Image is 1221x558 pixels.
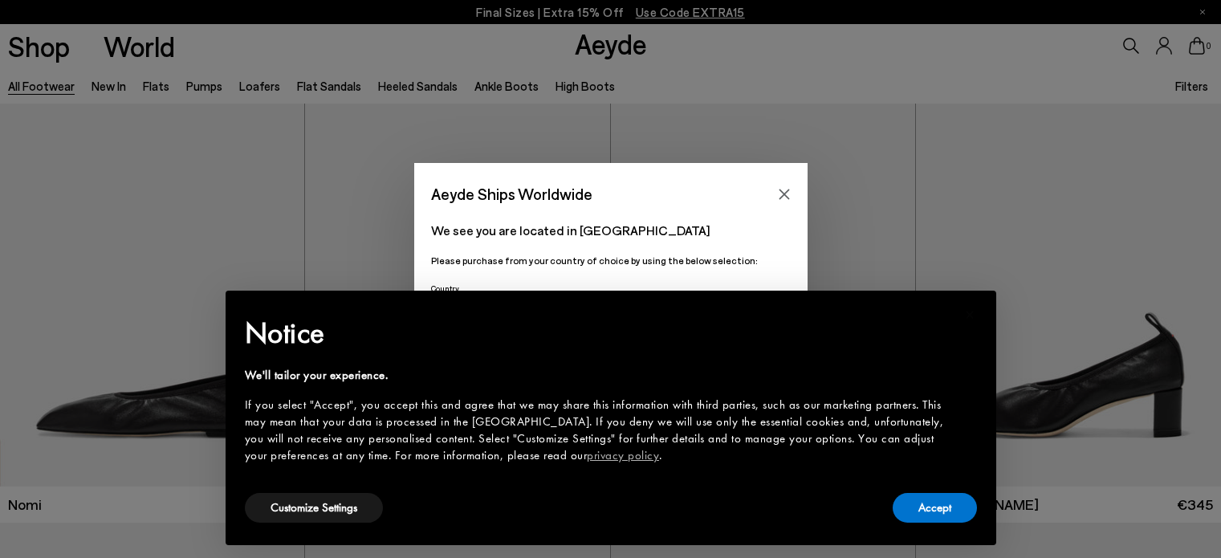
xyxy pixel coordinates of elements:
div: If you select "Accept", you accept this and agree that we may share this information with third p... [245,397,951,464]
button: Accept [893,493,977,523]
button: Customize Settings [245,493,383,523]
p: We see you are located in [GEOGRAPHIC_DATA] [431,221,791,240]
p: Please purchase from your country of choice by using the below selection: [431,253,791,268]
h2: Notice [245,312,951,354]
button: Close this notice [951,295,990,334]
button: Close [772,182,796,206]
div: We'll tailor your experience. [245,367,951,384]
a: privacy policy [587,447,659,463]
span: × [965,302,975,327]
span: Aeyde Ships Worldwide [431,180,592,208]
